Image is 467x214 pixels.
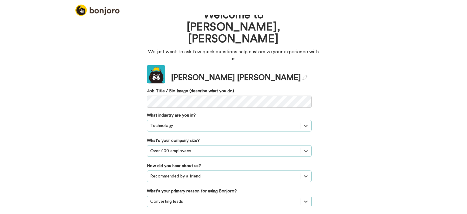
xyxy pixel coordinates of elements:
p: We just want to ask few quick questions help customize your experience with us. [147,48,320,62]
div: [PERSON_NAME] [PERSON_NAME] [171,72,307,83]
label: How did you hear about us? [147,163,201,169]
label: What's your primary reason for using Bonjoro? [147,188,237,194]
label: What industry are you in? [147,112,196,118]
label: Job Title / Bio Image (describe what you do) [147,88,312,94]
img: logo_full.png [75,5,119,16]
label: What's your company size? [147,138,200,144]
h1: Welcome to [PERSON_NAME], [PERSON_NAME] [165,9,302,45]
